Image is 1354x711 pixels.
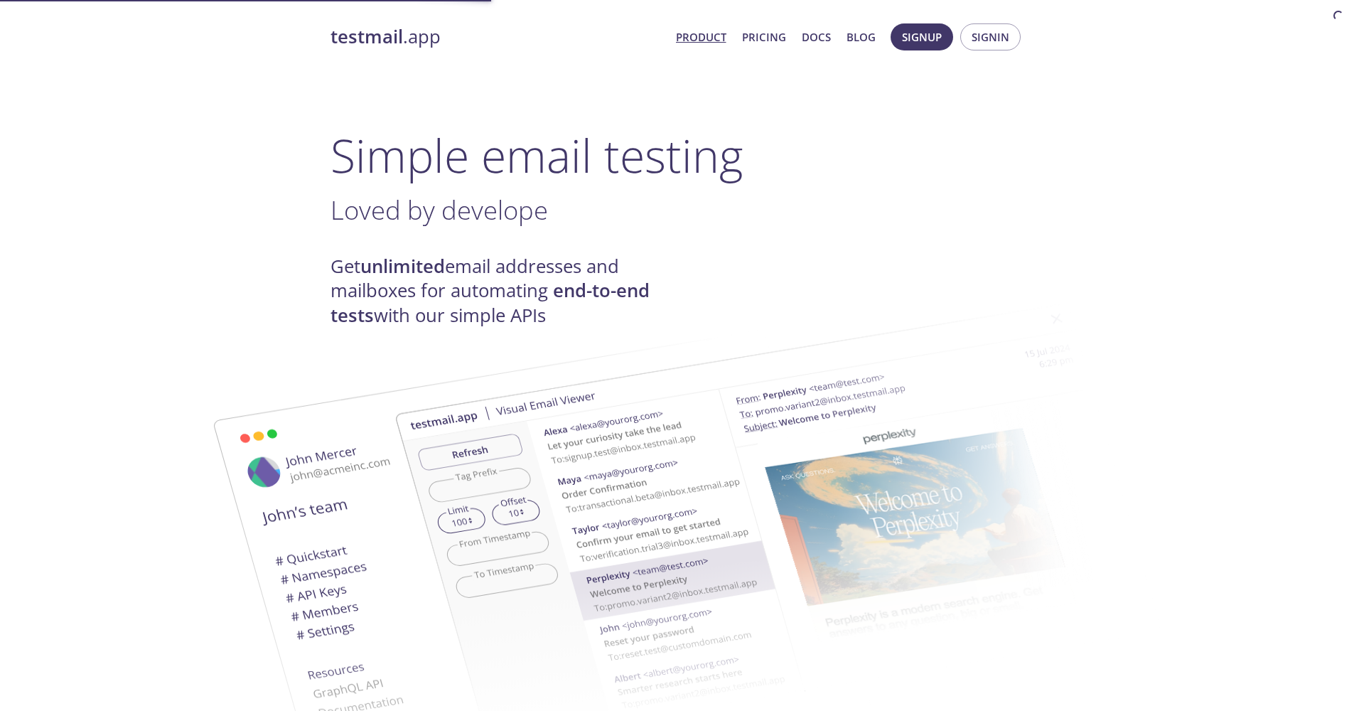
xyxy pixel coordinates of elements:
strong: end-to-end tests [331,278,650,327]
button: Signup [891,23,953,50]
span: Signup [902,28,942,46]
a: Docs [802,28,831,46]
a: Blog [847,28,876,46]
span: Signin [972,28,1009,46]
span: Loved by develope [331,192,548,228]
a: Product [676,28,726,46]
a: Pricing [742,28,786,46]
button: Signin [960,23,1021,50]
strong: testmail [331,24,403,49]
strong: unlimited [360,254,445,279]
a: testmail.app [331,25,665,49]
h4: Get email addresses and mailboxes for automating with our simple APIs [331,255,677,328]
h1: Simple email testing [331,128,1024,183]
